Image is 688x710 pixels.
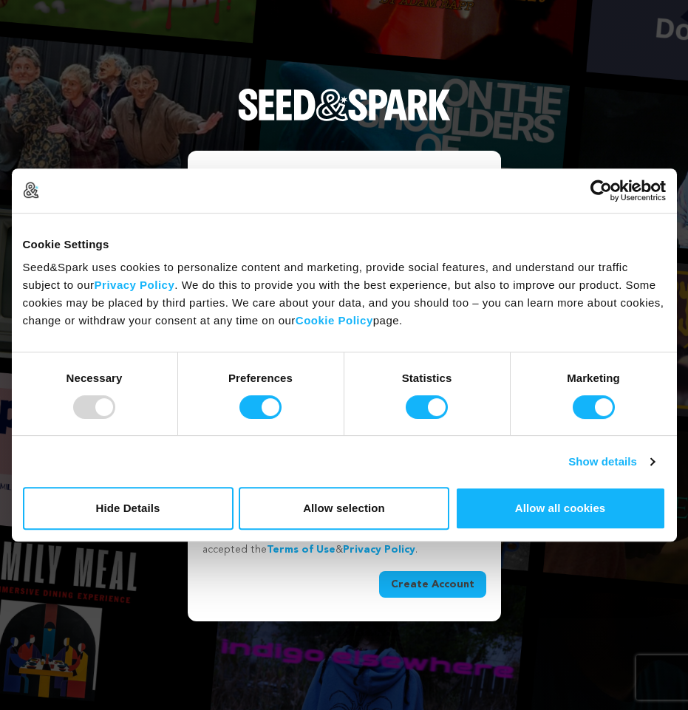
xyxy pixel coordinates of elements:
img: Seed&Spark Logo [238,89,451,121]
a: Show details [568,453,654,471]
button: Create Account [379,571,486,598]
button: Allow all cookies [455,487,666,530]
button: Hide Details [23,487,234,530]
strong: Preferences [228,372,293,384]
a: Privacy Policy [95,279,175,291]
strong: Marketing [567,372,620,384]
a: Usercentrics Cookiebot - opens in a new window [537,180,666,202]
a: Terms of Use [267,545,336,555]
div: Seed&Spark uses cookies to personalize content and marketing, provide social features, and unders... [23,259,666,330]
img: logo [23,182,39,198]
button: Allow selection [239,487,449,530]
strong: Statistics [402,372,452,384]
strong: Necessary [67,372,123,384]
a: Privacy Policy [343,545,415,555]
a: Seed&Spark Homepage [238,89,451,151]
a: Cookie Policy [296,314,373,327]
div: Cookie Settings [23,236,666,253]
